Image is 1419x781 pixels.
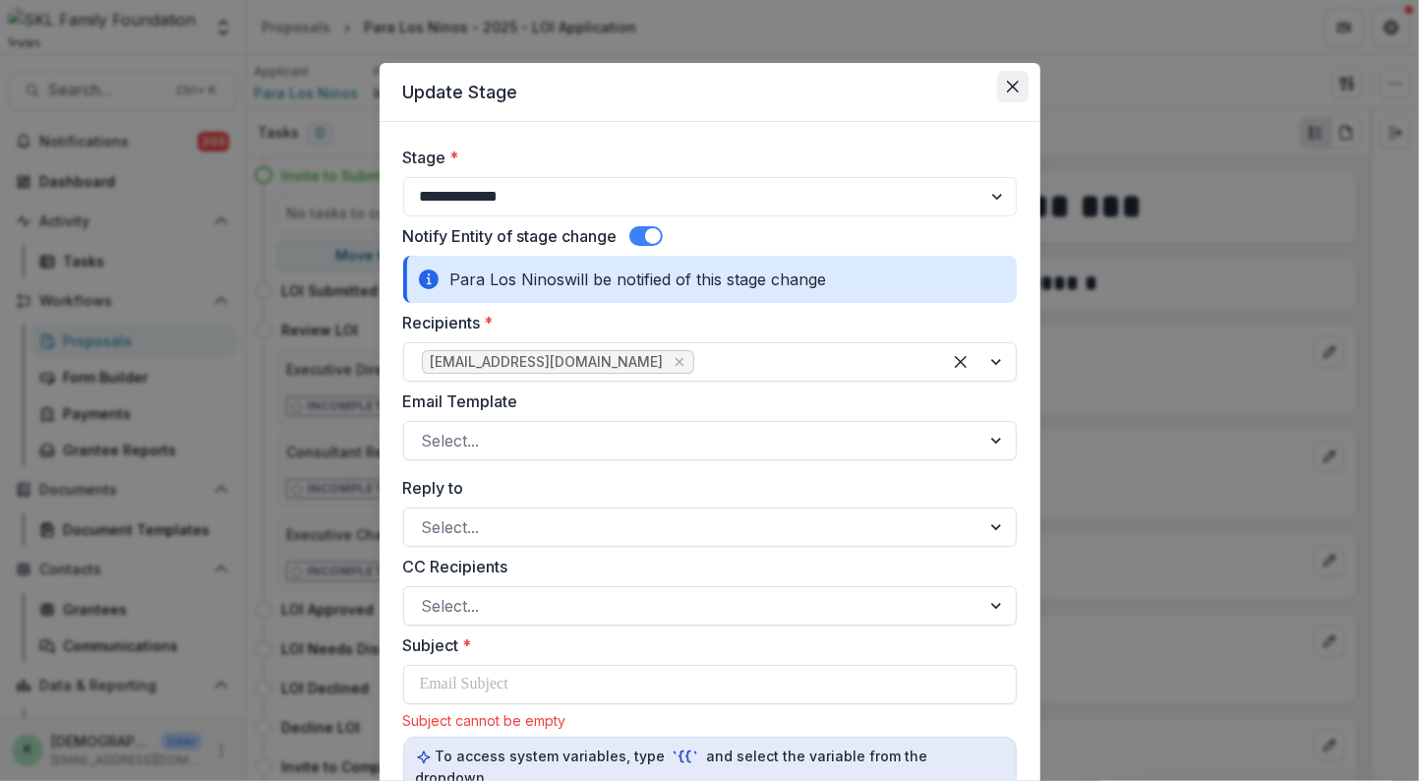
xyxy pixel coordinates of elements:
label: Notify Entity of stage change [403,224,618,248]
div: Clear selected options [945,346,976,378]
label: Reply to [403,476,1005,500]
div: Remove cbragg@paralosninos.org [670,352,689,372]
button: Close [997,71,1029,102]
label: Email Template [403,390,1005,413]
label: Stage [403,146,1005,169]
label: Subject [403,633,1005,657]
header: Update Stage [380,63,1040,122]
span: [EMAIL_ADDRESS][DOMAIN_NAME] [431,354,664,371]
label: CC Recipients [403,555,1005,578]
label: Recipients [403,311,1005,334]
div: Para Los Ninos will be notified of this stage change [403,256,1017,303]
code: `{{` [670,747,703,767]
div: Subject cannot be empty [403,712,1017,729]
